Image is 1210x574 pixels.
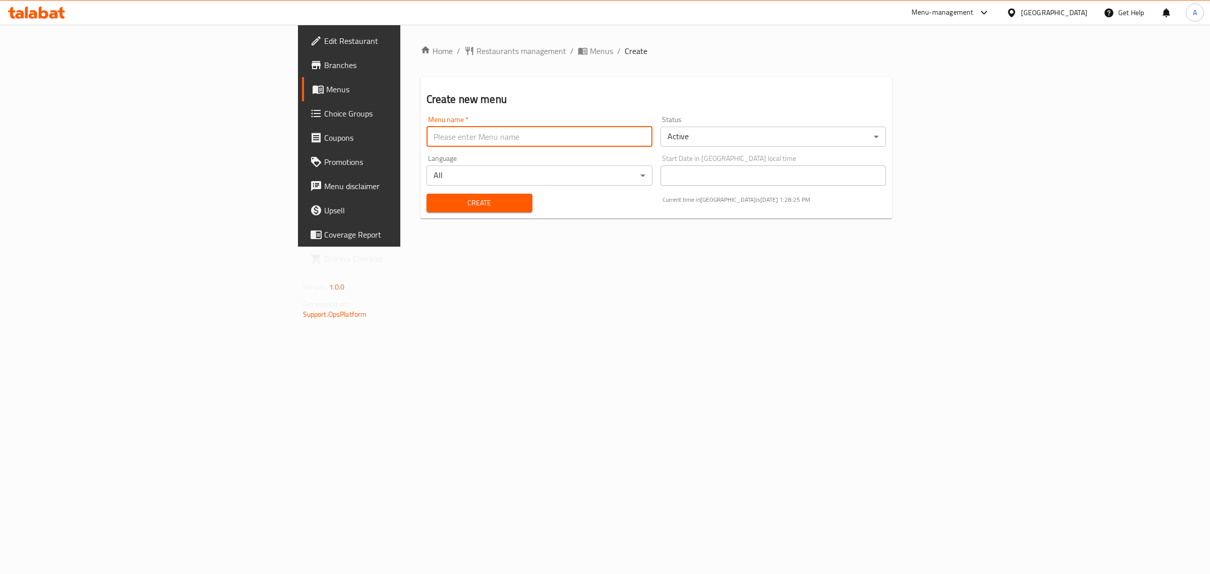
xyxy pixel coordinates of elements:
[302,53,500,77] a: Branches
[302,222,500,247] a: Coverage Report
[1021,7,1087,18] div: [GEOGRAPHIC_DATA]
[324,180,492,192] span: Menu disclaimer
[324,107,492,120] span: Choice Groups
[302,198,500,222] a: Upsell
[303,298,349,311] span: Get support on:
[427,194,532,212] button: Create
[420,45,892,57] nav: breadcrumb
[324,35,492,47] span: Edit Restaurant
[435,197,524,209] span: Create
[302,77,500,101] a: Menus
[302,101,500,126] a: Choice Groups
[302,29,500,53] a: Edit Restaurant
[662,195,886,204] p: Current time in [GEOGRAPHIC_DATA] is [DATE] 1:28:25 PM
[427,92,886,107] h2: Create new menu
[324,132,492,144] span: Coupons
[912,7,974,19] div: Menu-management
[302,126,500,150] a: Coupons
[617,45,621,57] li: /
[329,280,345,294] span: 1.0.0
[660,127,886,147] div: Active
[302,247,500,271] a: Grocery Checklist
[324,204,492,216] span: Upsell
[578,45,613,57] a: Menus
[303,308,367,321] a: Support.OpsPlatform
[625,45,647,57] span: Create
[1193,7,1197,18] span: A
[302,150,500,174] a: Promotions
[324,253,492,265] span: Grocery Checklist
[570,45,574,57] li: /
[427,165,652,186] div: All
[324,228,492,241] span: Coverage Report
[302,174,500,198] a: Menu disclaimer
[324,156,492,168] span: Promotions
[464,45,566,57] a: Restaurants management
[427,127,652,147] input: Please enter Menu name
[324,59,492,71] span: Branches
[476,45,566,57] span: Restaurants management
[326,83,492,95] span: Menus
[303,280,328,294] span: Version:
[590,45,613,57] span: Menus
